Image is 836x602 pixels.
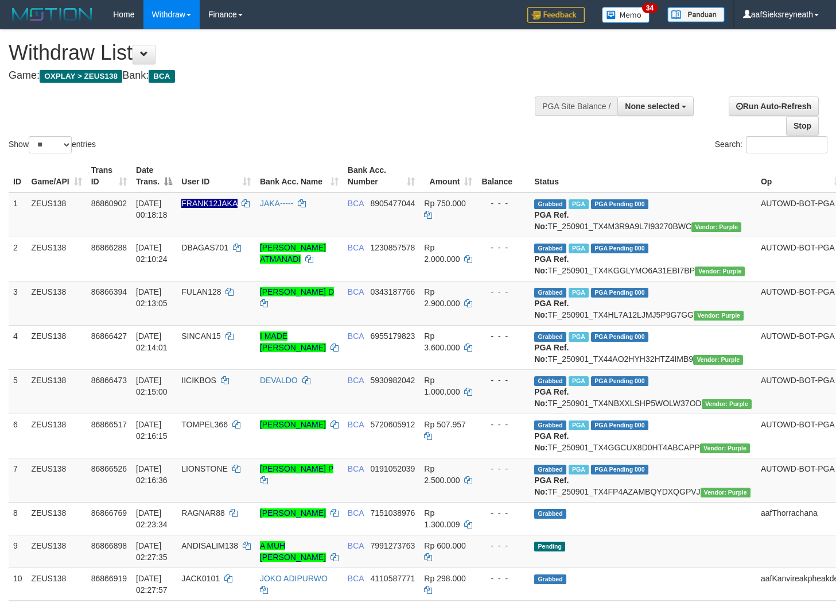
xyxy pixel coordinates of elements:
[534,332,566,342] span: Grabbed
[534,244,566,253] span: Grabbed
[481,463,525,474] div: - - -
[9,281,27,325] td: 3
[136,243,168,264] span: [DATE] 02:10:24
[746,136,827,153] input: Search:
[177,160,255,192] th: User ID: activate to sort column ascending
[715,136,827,153] label: Search:
[348,464,364,473] span: BCA
[424,376,460,396] span: Rp 1.000.000
[9,70,546,82] h4: Game: Bank:
[9,136,96,153] label: Show entries
[591,420,648,430] span: PGA Pending
[181,464,228,473] span: LIONSTONE
[530,325,756,369] td: TF_250901_TX44AO2HYH32HTZ4IMB9
[691,222,741,232] span: Vendor URL: https://trx4.1velocity.biz
[424,574,465,583] span: Rp 298.000
[260,331,326,352] a: I MADE [PERSON_NAME]
[569,288,589,298] span: Marked by aafpengsreynich
[9,458,27,502] td: 7
[181,574,220,583] span: JACK0101
[27,369,87,414] td: ZEUS138
[91,331,127,341] span: 86866427
[181,287,221,296] span: FULAN128
[260,243,326,264] a: [PERSON_NAME] ATMANADI
[181,199,237,208] span: Nama rekening ada tanda titik/strip, harap diedit
[534,299,569,319] b: PGA Ref. No:
[530,237,756,281] td: TF_250901_TX4KGGLYMO6A31EBI7BP
[424,464,460,485] span: Rp 2.500.000
[569,376,589,386] span: Marked by aafpengsreynich
[91,420,127,429] span: 86866517
[27,502,87,535] td: ZEUS138
[136,331,168,352] span: [DATE] 02:14:01
[131,160,177,192] th: Date Trans.: activate to sort column descending
[530,369,756,414] td: TF_250901_TX4NBXXLSHP5WOLW37OD
[136,376,168,396] span: [DATE] 02:15:00
[477,160,530,192] th: Balance
[481,540,525,551] div: - - -
[348,331,364,341] span: BCA
[481,198,525,209] div: - - -
[530,281,756,325] td: TF_250901_TX4HL7A12LJMJ5P9G7GG
[786,116,819,136] a: Stop
[370,464,415,473] span: Copy 0191052039 to clipboard
[370,508,415,518] span: Copy 7151038976 to clipboard
[591,376,648,386] span: PGA Pending
[534,420,566,430] span: Grabbed
[9,237,27,281] td: 2
[534,376,566,386] span: Grabbed
[181,331,220,341] span: SINCAN15
[9,6,96,23] img: MOTION_logo.png
[348,199,364,208] span: BCA
[348,508,364,518] span: BCA
[260,199,293,208] a: JAKA-----
[424,508,460,529] span: Rp 1.300.009
[693,355,743,365] span: Vendor URL: https://trx4.1velocity.biz
[370,199,415,208] span: Copy 8905477044 to clipboard
[534,288,566,298] span: Grabbed
[91,376,127,385] span: 86866473
[136,508,168,529] span: [DATE] 02:23:34
[534,574,566,584] span: Grabbed
[527,7,585,23] img: Feedback.jpg
[181,508,224,518] span: RAGNAR88
[370,376,415,385] span: Copy 5930982042 to clipboard
[181,541,238,550] span: ANDISALIM138
[91,464,127,473] span: 86866526
[591,288,648,298] span: PGA Pending
[424,199,465,208] span: Rp 750.000
[27,160,87,192] th: Game/API: activate to sort column ascending
[481,242,525,253] div: - - -
[424,287,460,308] span: Rp 2.900.000
[370,574,415,583] span: Copy 4110587771 to clipboard
[481,286,525,298] div: - - -
[481,330,525,342] div: - - -
[348,287,364,296] span: BCA
[617,97,694,116] button: None selected
[9,41,546,64] h1: Withdraw List
[481,573,525,584] div: - - -
[700,443,750,453] span: Vendor URL: https://trx4.1velocity.biz
[534,199,566,209] span: Grabbed
[9,502,27,535] td: 8
[181,420,228,429] span: TOMPEL366
[530,414,756,458] td: TF_250901_TX4GGCUX8D0HT4ABCAPP
[370,420,415,429] span: Copy 5720605912 to clipboard
[535,97,617,116] div: PGA Site Balance /
[424,243,460,264] span: Rp 2.000.000
[9,369,27,414] td: 5
[136,574,168,595] span: [DATE] 02:27:57
[91,574,127,583] span: 86866919
[136,287,168,308] span: [DATE] 02:13:05
[9,325,27,369] td: 4
[149,70,174,83] span: BCA
[481,507,525,519] div: - - -
[27,458,87,502] td: ZEUS138
[591,244,648,253] span: PGA Pending
[27,192,87,237] td: ZEUS138
[343,160,420,192] th: Bank Acc. Number: activate to sort column ascending
[260,574,328,583] a: JOKO ADIPURWO
[534,254,569,275] b: PGA Ref. No:
[591,199,648,209] span: PGA Pending
[702,399,752,409] span: Vendor URL: https://trx4.1velocity.biz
